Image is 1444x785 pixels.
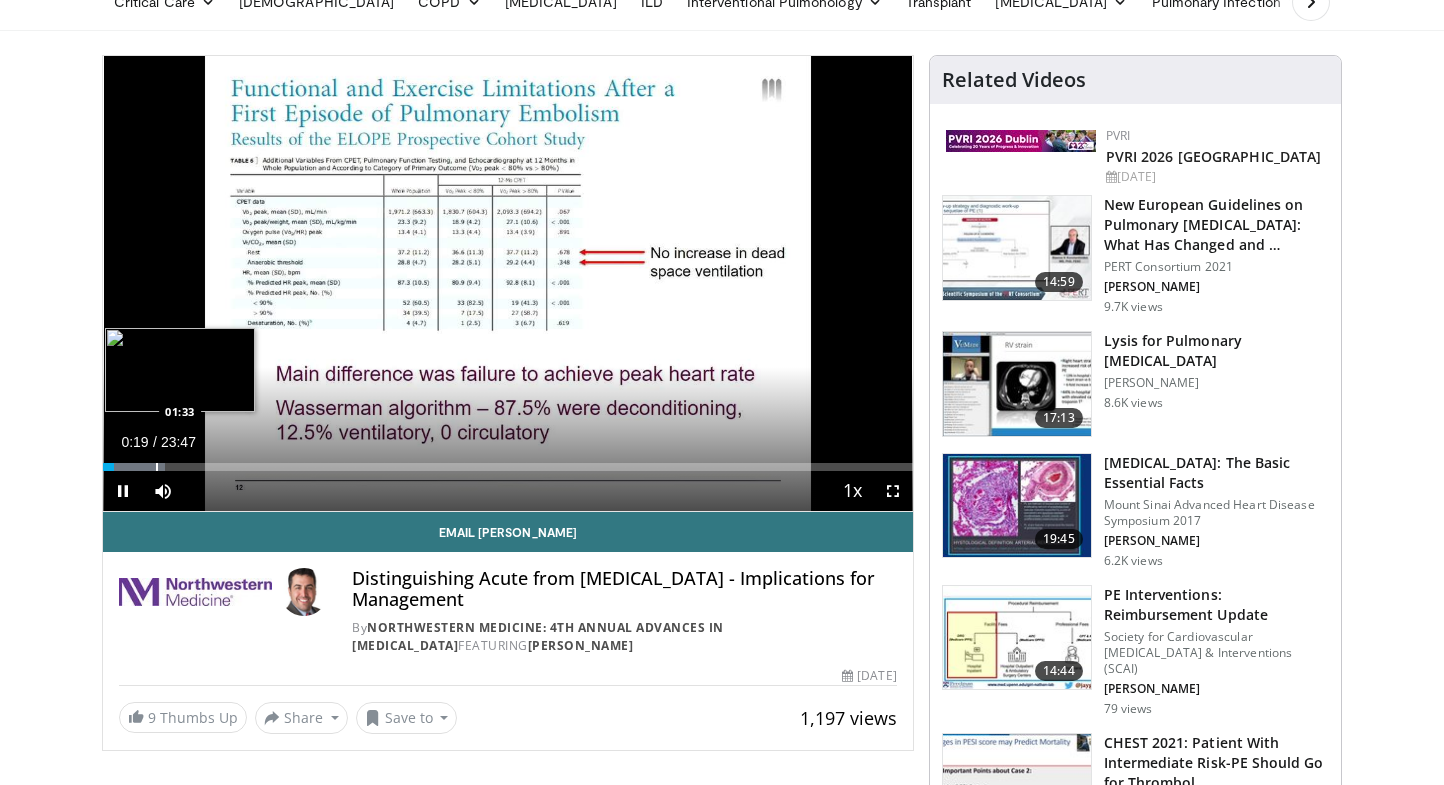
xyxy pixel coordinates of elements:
a: PVRI [1106,127,1131,144]
h4: Related Videos [942,68,1086,92]
p: Mount Sinai Advanced Heart Disease Symposium 2017 [1104,497,1329,529]
span: 19:45 [1035,529,1083,549]
img: 0f7c6898-ba7c-4cf2-a7b1-03a3e713fb2f.150x105_q85_crop-smart_upscale.jpg [943,454,1091,558]
h3: PE Interventions: Reimbursement Update [1104,585,1329,625]
a: Northwestern Medicine: 4th Annual Advances in [MEDICAL_DATA] [352,619,724,654]
video-js: Video Player [103,56,913,512]
button: Playback Rate [833,471,873,511]
div: By FEATURING [352,619,896,655]
img: 632d5ca2-3a29-4964-9810-6fe8b008af34.150x105_q85_crop-smart_upscale.jpg [943,332,1091,436]
a: Email [PERSON_NAME] [103,512,913,552]
button: Mute [143,471,183,511]
p: 9.7K views [1104,299,1163,315]
a: 14:59 New European Guidelines on Pulmonary [MEDICAL_DATA]: What Has Changed and … PERT Consortium... [942,195,1329,315]
img: Avatar [280,568,328,616]
p: [PERSON_NAME] [1104,533,1329,549]
div: [DATE] [1106,168,1325,186]
h3: New European Guidelines on Pulmonary [MEDICAL_DATA]: What Has Changed and … [1104,195,1329,255]
h3: Lysis for Pulmonary [MEDICAL_DATA] [1104,331,1329,371]
a: 9 Thumbs Up [119,702,247,733]
p: [PERSON_NAME] [1104,375,1329,391]
span: 0:19 [121,434,148,450]
span: 9 [148,708,156,727]
span: 23:47 [161,434,196,450]
span: / [153,434,157,450]
a: 14:44 PE Interventions: Reimbursement Update Society for Cardiovascular [MEDICAL_DATA] & Interven... [942,585,1329,717]
a: [PERSON_NAME] [528,637,634,654]
button: Fullscreen [873,471,913,511]
h3: [MEDICAL_DATA]: The Basic Essential Facts [1104,453,1329,493]
h4: Distinguishing Acute from [MEDICAL_DATA] - Implications for Management [352,568,896,611]
img: Northwestern Medicine: 4th Annual Advances in Pulmonary Hypertension [119,568,272,616]
p: [PERSON_NAME] [1104,681,1329,697]
p: 79 views [1104,701,1153,717]
div: Progress Bar [103,463,913,471]
img: 0c0338ca-5dd8-4346-a5ad-18bcc17889a0.150x105_q85_crop-smart_upscale.jpg [943,196,1091,300]
p: 6.2K views [1104,553,1163,569]
span: 1,197 views [800,706,897,730]
a: PVRI 2026 [GEOGRAPHIC_DATA] [1106,147,1322,166]
button: Share [255,702,348,734]
button: Save to [356,702,458,734]
img: image.jpeg [105,328,255,412]
span: 14:44 [1035,661,1083,681]
p: 8.6K views [1104,395,1163,411]
img: ccd1749e-1cc5-4774-bd0b-8af7a11030fb.150x105_q85_crop-smart_upscale.jpg [943,586,1091,690]
p: [PERSON_NAME] [1104,279,1329,295]
p: Society for Cardiovascular [MEDICAL_DATA] & Interventions (SCAI) [1104,629,1329,677]
img: 33783847-ac93-4ca7-89f8-ccbd48ec16ca.webp.150x105_q85_autocrop_double_scale_upscale_version-0.2.jpg [946,130,1096,152]
a: 19:45 [MEDICAL_DATA]: The Basic Essential Facts Mount Sinai Advanced Heart Disease Symposium 2017... [942,453,1329,569]
div: [DATE] [842,667,896,685]
button: Pause [103,471,143,511]
span: 14:59 [1035,272,1083,292]
p: PERT Consortium 2021 [1104,259,1329,275]
a: 17:13 Lysis for Pulmonary [MEDICAL_DATA] [PERSON_NAME] 8.6K views [942,331,1329,437]
span: 17:13 [1035,408,1083,428]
